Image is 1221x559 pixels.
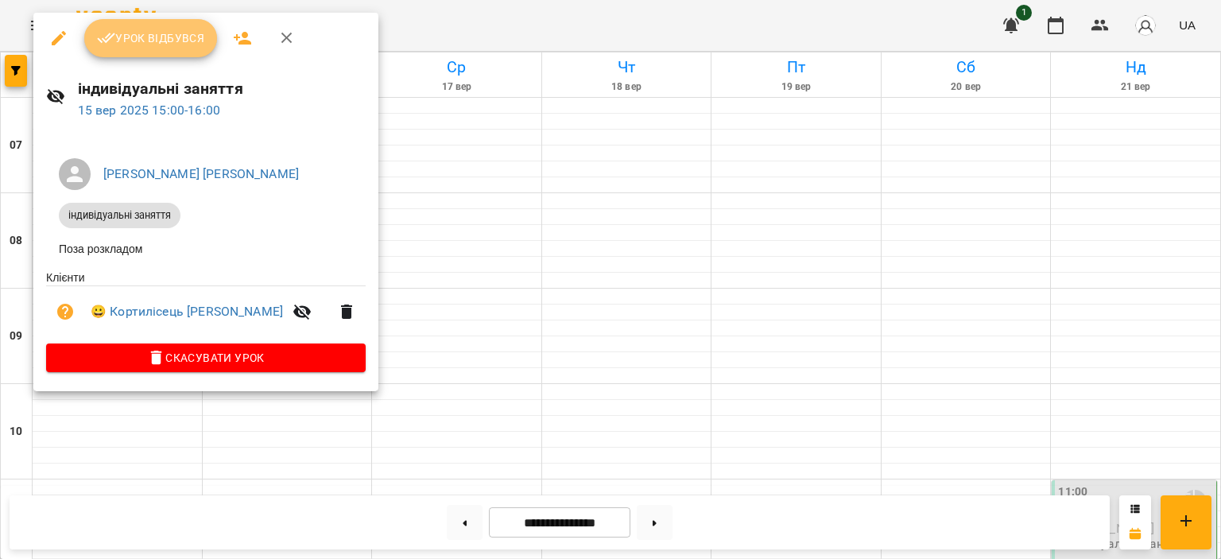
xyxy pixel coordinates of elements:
button: Візит ще не сплачено. Додати оплату? [46,293,84,331]
a: [PERSON_NAME] [PERSON_NAME] [103,166,299,181]
ul: Клієнти [46,270,366,344]
button: Скасувати Урок [46,344,366,372]
span: Скасувати Урок [59,348,353,367]
li: Поза розкладом [46,235,366,263]
button: Урок відбувся [84,19,218,57]
a: 😀 Кортилісець [PERSON_NAME] [91,302,283,321]
h6: індивідуальні заняття [78,76,366,101]
span: Урок відбувся [97,29,205,48]
a: 15 вер 2025 15:00-16:00 [78,103,220,118]
span: індивідуальні заняття [59,208,180,223]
